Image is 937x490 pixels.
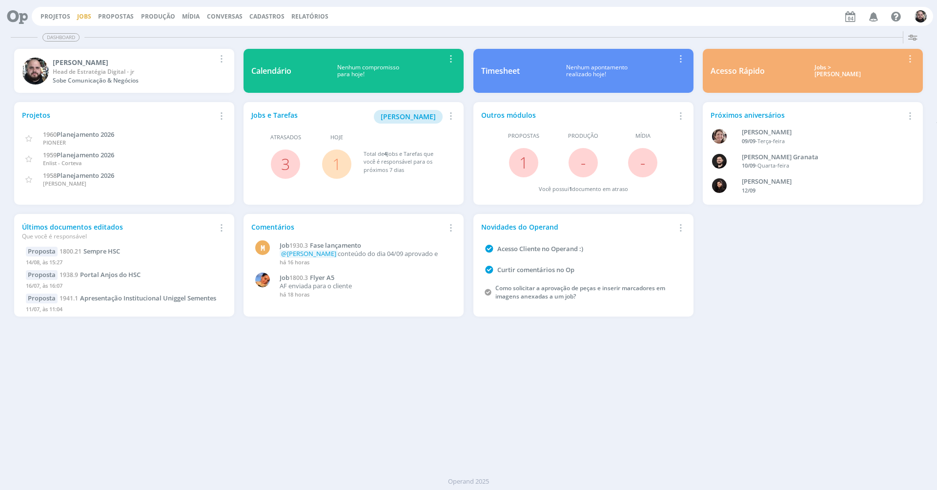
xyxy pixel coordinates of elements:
div: Bruno Corralo Granata [742,152,900,162]
a: 1800.21Sempre HSC [60,247,120,256]
span: 1960 [43,130,57,139]
button: Conversas [204,13,245,21]
div: Jobs > [PERSON_NAME] [772,64,904,78]
span: Apresentação Institucional Uniggel Sementes [80,294,216,302]
a: Conversas [207,12,243,21]
img: L [712,178,727,193]
a: Curtir comentários no Op [497,265,574,274]
span: @[PERSON_NAME] [281,249,336,258]
button: Jobs [74,13,94,21]
a: G[PERSON_NAME]Head de Estratégia Digital - jrSobe Comunicação & Negócios [14,49,234,93]
span: 1800.21 [60,247,81,256]
div: Timesheet [481,65,520,77]
a: 1 [332,153,341,174]
a: Produção [141,12,175,21]
a: Mídia [182,12,200,21]
span: 09/09 [742,137,755,145]
span: [PERSON_NAME] [381,112,436,121]
div: Nenhum compromisso para hoje! [291,64,445,78]
a: Projetos [41,12,70,21]
img: B [712,154,727,169]
div: - [742,137,900,146]
span: há 18 horas [280,291,309,298]
div: Proposta [26,294,58,303]
div: Jobs e Tarefas [251,110,445,124]
div: Head de Estratégia Digital - jr [53,67,215,76]
span: Atrasados [270,133,301,142]
span: Portal Anjos do HSC [80,270,141,279]
button: Propostas [95,13,137,21]
span: 10/09 [742,162,755,169]
div: Giovani Souza [53,57,215,67]
button: G [914,8,927,25]
div: Proposta [26,270,58,280]
span: - [581,152,586,173]
a: 3 [281,153,290,174]
a: Job1930.3Fase lançamento [280,242,450,250]
span: Dashboard [42,33,80,42]
button: Relatórios [288,13,331,21]
a: Acesso Cliente no Operand :) [497,244,583,253]
span: Cadastros [249,12,285,21]
img: G [22,58,49,85]
span: 1958 [43,171,57,180]
span: Propostas [98,12,134,21]
span: 1938.9 [60,271,78,279]
div: Próximos aniversários [711,110,904,120]
div: Últimos documentos editados [22,222,215,241]
a: 1941.1Apresentação Institucional Uniggel Sementes [60,294,216,302]
span: Fase lançamento [310,241,361,250]
span: - [640,152,645,173]
button: Mídia [179,13,203,21]
div: Novidades do Operand [481,222,674,232]
span: 4 [384,150,387,157]
span: PIONEER [43,139,66,146]
div: Total de Jobs e Tarefas que você é responsável para os próximos 7 dias [364,150,447,174]
span: Planejamento 2026 [57,130,114,139]
span: Terça-feira [757,137,785,145]
span: [PERSON_NAME] [43,180,86,187]
span: Enlist - Corteva [43,159,81,167]
div: Você possui documento em atraso [539,185,628,193]
img: G [915,10,927,22]
div: Nenhum apontamento realizado hoje! [520,64,674,78]
span: há 16 horas [280,258,309,266]
a: TimesheetNenhum apontamentorealizado hoje! [473,49,693,93]
div: Calendário [251,65,291,77]
span: Planejamento 2026 [57,171,114,180]
div: Que você é responsável [22,232,215,241]
button: Projetos [38,13,73,21]
span: 1800.3 [289,274,308,282]
div: M [255,240,270,255]
span: 12/09 [742,187,755,194]
span: Flyer A5 [310,273,334,282]
span: Sempre HSC [83,247,120,256]
div: 16/07, às 16:07 [26,280,223,294]
span: Planejamento 2026 [57,150,114,159]
img: L [255,273,270,287]
span: 1959 [43,150,57,159]
button: [PERSON_NAME] [374,110,443,124]
a: [PERSON_NAME] [374,111,443,121]
a: 1959Planejamento 2026 [43,150,114,159]
button: Cadastros [246,13,287,21]
a: Job1800.3Flyer A5 [280,274,450,282]
p: conteúdo do dia 04/09 aprovado e [280,250,450,258]
span: Produção [568,132,598,140]
div: Proposta [26,247,58,256]
span: 1 [569,185,572,192]
a: Relatórios [291,12,328,21]
div: Sobe Comunicação & Negócios [53,76,215,85]
span: 1930.3 [289,241,308,250]
a: 1958Planejamento 2026 [43,170,114,180]
div: Comentários [251,222,445,232]
a: 1960Planejamento 2026 [43,129,114,139]
a: Jobs [77,12,91,21]
div: - [742,162,900,170]
div: Aline Beatriz Jackisch [742,128,900,137]
div: 11/07, às 11:04 [26,303,223,318]
span: Mídia [635,132,651,140]
div: Outros módulos [481,110,674,120]
div: Projetos [22,110,215,120]
a: 1 [519,152,528,173]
